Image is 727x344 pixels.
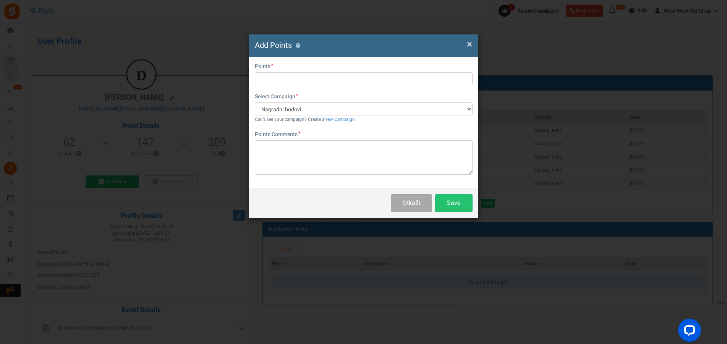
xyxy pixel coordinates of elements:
label: Points [255,63,274,70]
a: New Campaign [324,116,355,123]
span: Add Points [255,40,292,51]
span: × [467,37,472,52]
button: Otkaži [391,194,432,212]
button: Save [435,194,473,212]
button: ? [296,43,301,48]
small: Can't see your campaign? Create a [255,116,355,123]
label: Points Comments [255,131,301,138]
label: Select Campaign [255,93,298,101]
